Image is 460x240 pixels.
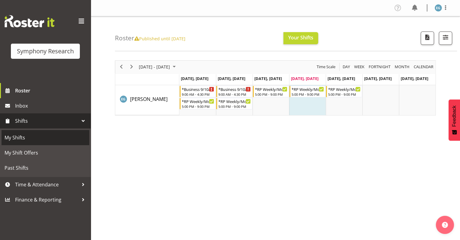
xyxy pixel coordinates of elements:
[130,95,168,103] a: [PERSON_NAME]
[182,104,214,109] div: 5:00 PM - 9:00 PM
[216,86,252,97] div: Evelyn Gray"s event - *Business 9/10am ~ 4:30pm Begin From Tuesday, October 7, 2025 at 9:00:00 AM...
[2,130,89,145] a: My Shifts
[421,32,434,45] button: Download a PDF of the roster according to the set date range.
[328,76,355,81] span: [DATE], [DATE]
[368,63,391,71] span: Fortnight
[449,99,460,141] button: Feedback - Show survey
[218,86,251,92] div: *Business 9/10am ~ 4:30pm
[442,222,448,228] img: help-xxl-2.png
[218,104,251,109] div: 5:00 PM - 9:00 PM
[5,148,86,157] span: My Shift Offers
[218,92,251,97] div: 9:00 AM - 4:30 PM
[138,63,178,71] button: October 2025
[15,116,79,125] span: Shifts
[5,133,86,142] span: My Shifts
[5,15,54,27] img: Rosterit website logo
[291,76,318,81] span: [DATE], [DATE]
[2,145,89,160] a: My Shift Offers
[354,63,365,71] span: Week
[283,32,318,44] button: Your Shifts
[292,86,324,92] div: *RP Weekly/Monthly Tracks
[116,61,126,73] div: previous period
[5,163,86,172] span: Past Shifts
[218,98,251,104] div: *RP Weekly/Monthly Tracks
[254,76,282,81] span: [DATE], [DATE]
[328,92,360,97] div: 5:00 PM - 9:00 PM
[138,63,171,71] span: [DATE] - [DATE]
[368,63,392,71] button: Fortnight
[15,86,88,95] span: Roster
[364,76,392,81] span: [DATE], [DATE]
[182,86,214,92] div: *Business 9/10am ~ 4:30pm
[126,61,137,73] div: next period
[342,63,351,71] span: Day
[15,101,88,110] span: Inbox
[255,92,287,97] div: 5:00 PM - 9:00 PM
[439,32,452,45] button: Filter Shifts
[292,92,324,97] div: 5:00 PM - 9:00 PM
[316,63,336,71] span: Time Scale
[216,98,252,109] div: Evelyn Gray"s event - *RP Weekly/Monthly Tracks Begin From Tuesday, October 7, 2025 at 5:00:00 PM...
[218,76,245,81] span: [DATE], [DATE]
[182,92,214,97] div: 9:00 AM - 4:30 PM
[115,85,179,115] td: Evelyn Gray resource
[115,60,436,115] div: Timeline Week of October 9, 2025
[182,98,214,104] div: *RP Weekly/Monthly Tracks
[134,35,185,42] span: Published until [DATE]
[401,76,428,81] span: [DATE], [DATE]
[253,86,289,97] div: Evelyn Gray"s event - *RP Weekly/Monthly Tracks Begin From Wednesday, October 8, 2025 at 5:00:00 ...
[289,86,325,97] div: Evelyn Gray"s event - *RP Weekly/Monthly Tracks Begin From Thursday, October 9, 2025 at 5:00:00 P...
[328,86,360,92] div: *RP Weekly/Monthly Tracks
[326,86,362,97] div: Evelyn Gray"s event - *RP Weekly/Monthly Tracks Begin From Friday, October 10, 2025 at 5:00:00 PM...
[181,76,208,81] span: [DATE], [DATE]
[413,63,434,71] span: calendar
[130,96,168,102] span: [PERSON_NAME]
[452,105,457,127] span: Feedback
[288,34,313,41] span: Your Shifts
[316,63,337,71] button: Time Scale
[15,195,79,204] span: Finance & Reporting
[180,98,216,109] div: Evelyn Gray"s event - *RP Weekly/Monthly Tracks Begin From Monday, October 6, 2025 at 5:00:00 PM ...
[128,63,136,71] button: Next
[435,4,442,12] img: evelyn-gray1866.jpg
[179,85,436,115] table: Timeline Week of October 9, 2025
[394,63,410,71] span: Month
[115,35,185,42] h4: Roster
[342,63,351,71] button: Timeline Day
[413,63,435,71] button: Month
[15,180,79,189] span: Time & Attendance
[137,61,179,73] div: October 06 - 12, 2025
[117,63,126,71] button: Previous
[2,160,89,175] a: Past Shifts
[255,86,287,92] div: *RP Weekly/Monthly Tracks
[394,63,411,71] button: Timeline Month
[353,63,366,71] button: Timeline Week
[17,47,74,56] div: Symphony Research
[180,86,216,97] div: Evelyn Gray"s event - *Business 9/10am ~ 4:30pm Begin From Monday, October 6, 2025 at 9:00:00 AM ...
